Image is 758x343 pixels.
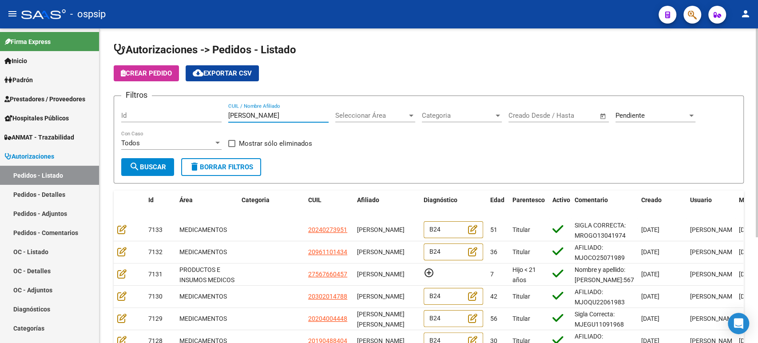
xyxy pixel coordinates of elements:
mat-icon: add_circle_outline [424,267,434,278]
span: Categoria [422,112,494,120]
h3: Filtros [121,89,152,101]
span: [DATE] [739,226,757,233]
span: 27567660457 [308,271,347,278]
datatable-header-cell: Activo [549,191,571,220]
datatable-header-cell: Creado [638,191,687,220]
span: 20302014788 [308,293,347,300]
span: Mostrar sólo eliminados [239,138,312,149]
span: [DATE] [641,271,659,278]
span: [PERSON_NAME] [357,293,405,300]
span: [PERSON_NAME] [690,226,738,233]
span: [DATE] [739,248,757,255]
span: Inicio [4,56,27,66]
span: Hospitales Públicos [4,113,69,123]
span: Seleccionar Área [335,112,407,120]
mat-icon: cloud_download [193,68,203,78]
span: CUIL [308,196,321,203]
button: Borrar Filtros [181,158,261,176]
span: MEDICAMENTOS [179,248,227,255]
datatable-header-cell: CUIL [305,191,353,220]
span: PRODUCTOS E INSUMOS MEDICOS [179,266,234,283]
span: [PERSON_NAME] [690,293,738,300]
span: Firma Express [4,37,51,47]
span: [DATE] [641,315,659,322]
span: [PERSON_NAME] [357,248,405,255]
datatable-header-cell: Diagnóstico [420,191,487,220]
datatable-header-cell: Id [145,191,176,220]
span: Autorizaciones [4,152,54,161]
span: Hijo < 21 años [512,266,536,283]
span: Titular [512,315,530,322]
span: Todos [121,139,140,147]
span: 36 [490,248,497,255]
span: MEDICAMENTOS [179,226,227,233]
span: Prestadores / Proveedores [4,94,85,104]
span: 20240273951 [308,226,347,233]
span: 56 [490,315,497,322]
span: 51 [490,226,497,233]
span: Área [179,196,193,203]
mat-icon: delete [189,161,200,172]
span: Pendiente [615,112,645,120]
span: Creado [641,196,662,203]
div: B24 [424,310,483,327]
datatable-header-cell: Área [176,191,238,220]
button: Open calendar [598,111,608,121]
span: Afiliado [357,196,379,203]
span: Titular [512,248,530,255]
span: - ospsip [70,4,106,24]
span: ANMAT - Trazabilidad [4,132,74,142]
span: Exportar CSV [193,69,252,77]
span: Crear Pedido [121,69,172,77]
input: Fecha fin [552,112,595,120]
span: 20204004448 [308,315,347,322]
span: [DATE] [739,293,757,300]
span: 7130 [148,293,163,300]
span: [DATE] [641,248,659,255]
button: Crear Pedido [114,65,179,81]
button: Buscar [121,158,174,176]
span: [DATE] [641,226,659,233]
span: MEDICAMENTOS [179,315,227,322]
span: [PERSON_NAME] [PERSON_NAME] [357,311,405,328]
span: 42 [490,293,497,300]
input: Fecha inicio [508,112,544,120]
span: MEDICAMENTOS [179,293,227,300]
span: SIGLA CORRECTA: MROGO13041974 Medico Tratante: [PERSON_NAME] Tel: [PHONE_NUMBER] Mail: [EMAIL_ADD... [575,222,637,340]
span: Id [148,196,154,203]
span: Titular [512,293,530,300]
span: Activo [552,196,570,203]
datatable-header-cell: Afiliado [353,191,420,220]
span: 7 [490,271,494,278]
div: Open Intercom Messenger [728,313,749,334]
datatable-header-cell: Edad [487,191,509,220]
span: 7133 [148,226,163,233]
span: Nombre y apellido: [PERSON_NAME]:56766045 Hospital [PERSON_NAME] Teléfono dr: [PHONE_NUMBER] Fech... [575,266,652,334]
span: [DATE] [641,293,659,300]
span: Borrar Filtros [189,163,253,171]
datatable-header-cell: Comentario [571,191,638,220]
span: [PERSON_NAME] [690,271,738,278]
span: [PERSON_NAME] [357,271,405,278]
button: Exportar CSV [186,65,259,81]
span: [PERSON_NAME] [690,315,738,322]
div: B24 [424,288,483,305]
span: Autorizaciones -> Pedidos - Listado [114,44,296,56]
div: B24 [424,243,483,261]
mat-icon: menu [7,8,18,19]
datatable-header-cell: Parentesco [509,191,549,220]
span: [PERSON_NAME] [357,226,405,233]
datatable-header-cell: Usuario [687,191,735,220]
span: Padrón [4,75,33,85]
span: 7129 [148,315,163,322]
span: Usuario [690,196,712,203]
span: Buscar [129,163,166,171]
span: [PERSON_NAME] [690,248,738,255]
datatable-header-cell: Categoria [238,191,305,220]
span: [DATE] [739,271,757,278]
span: Comentario [575,196,608,203]
span: 20961101434 [308,248,347,255]
div: B24 [424,221,483,239]
span: 7131 [148,271,163,278]
span: Titular [512,226,530,233]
